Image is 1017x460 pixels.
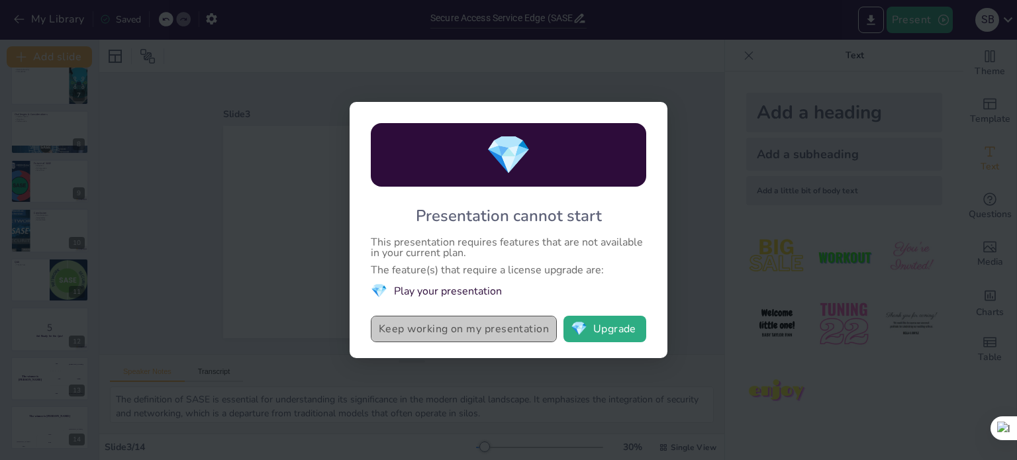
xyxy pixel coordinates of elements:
[371,237,646,258] div: This presentation requires features that are not available in your current plan.
[416,205,602,226] div: Presentation cannot start
[571,322,587,336] span: diamond
[371,265,646,275] div: The feature(s) that require a license upgrade are:
[371,282,646,300] li: Play your presentation
[563,316,646,342] button: diamondUpgrade
[371,282,387,300] span: diamond
[371,316,557,342] button: Keep working on my presentation
[485,130,532,181] span: diamond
